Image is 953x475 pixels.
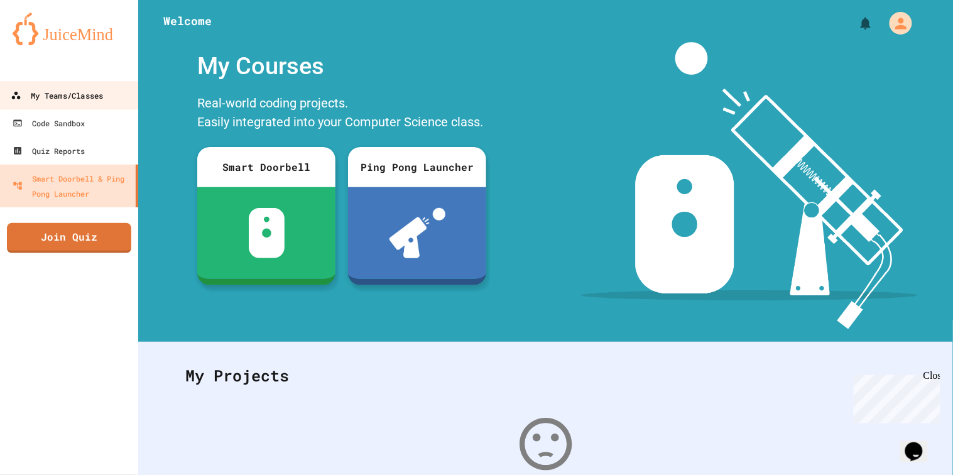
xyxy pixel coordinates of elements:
[13,13,126,45] img: logo-orange.svg
[13,171,131,201] div: Smart Doorbell & Ping Pong Launcher
[13,116,85,131] div: Code Sandbox
[876,9,915,38] div: My Account
[191,42,493,90] div: My Courses
[849,370,940,423] iframe: chat widget
[11,88,103,104] div: My Teams/Classes
[191,90,493,138] div: Real-world coding projects. Easily integrated into your Computer Science class.
[173,351,918,400] div: My Projects
[13,143,85,158] div: Quiz Reports
[5,5,87,80] div: Chat with us now!Close
[581,42,918,329] img: banner-image-my-projects.png
[197,147,335,187] div: Smart Doorbell
[249,208,285,258] img: sdb-white.svg
[900,425,940,462] iframe: chat widget
[389,208,445,258] img: ppl-with-ball.png
[835,13,876,34] div: My Notifications
[7,223,131,253] a: Join Quiz
[348,147,486,187] div: Ping Pong Launcher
